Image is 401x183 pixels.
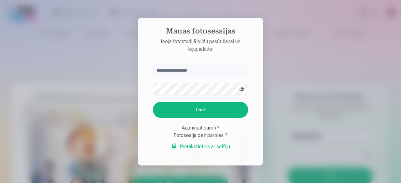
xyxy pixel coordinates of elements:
button: Ieiet [153,102,248,118]
div: Fotosesija bez paroles ? [153,132,248,139]
p: Ieeja fotostudijā bilžu pasūtīšanai un lejupielādei [147,38,254,53]
h4: Manas fotosessijas [147,27,254,38]
div: Aizmirsāt paroli ? [153,124,248,132]
a: Pierakstieties ar selfiju [171,143,230,150]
